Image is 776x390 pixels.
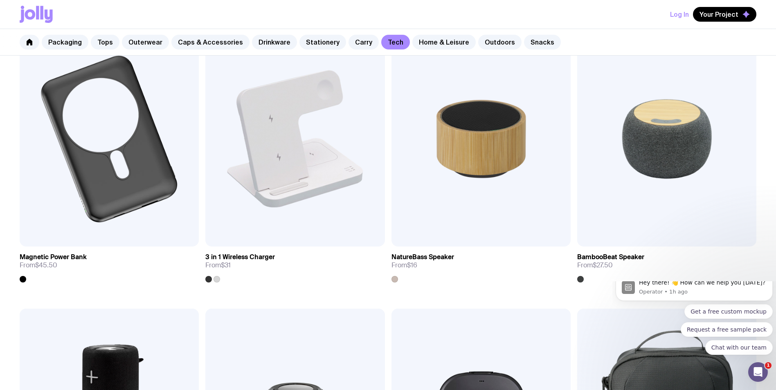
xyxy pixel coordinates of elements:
span: 1 [765,362,772,369]
button: Quick reply: Get a free custom mockup [72,23,160,38]
a: Home & Leisure [412,35,476,49]
button: Quick reply: Chat with our team [93,59,160,74]
button: Quick reply: Request a free sample pack [68,41,160,56]
h3: 3 in 1 Wireless Charger [205,253,275,261]
a: Stationery [299,35,346,49]
button: Log In [670,7,689,22]
a: NatureBass SpeakerFrom$16 [391,247,571,282]
span: $45.50 [35,261,57,269]
span: $16 [407,261,417,269]
a: Carry [349,35,379,49]
h3: BambooBeat Speaker [577,253,644,261]
a: Tops [91,35,119,49]
a: Outdoors [478,35,522,49]
span: Your Project [700,10,738,18]
div: Quick reply options [3,23,160,74]
button: Your Project [693,7,756,22]
a: Magnetic Power BankFrom$45.50 [20,247,199,282]
span: $31 [221,261,231,269]
iframe: Intercom notifications message [612,281,776,386]
p: Message from Operator, sent 1h ago [27,7,154,14]
a: Drinkware [252,35,297,49]
span: From [391,261,417,269]
a: Tech [381,35,410,49]
h3: NatureBass Speaker [391,253,454,261]
a: Snacks [524,35,561,49]
a: 3 in 1 Wireless ChargerFrom$31 [205,247,385,282]
span: From [205,261,231,269]
span: $27.50 [593,261,613,269]
span: From [20,261,57,269]
iframe: Intercom live chat [748,362,768,382]
span: From [577,261,613,269]
a: Outerwear [122,35,169,49]
a: Caps & Accessories [171,35,250,49]
a: BambooBeat SpeakerFrom$27.50 [577,247,756,282]
h3: Magnetic Power Bank [20,253,87,261]
a: Packaging [42,35,88,49]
